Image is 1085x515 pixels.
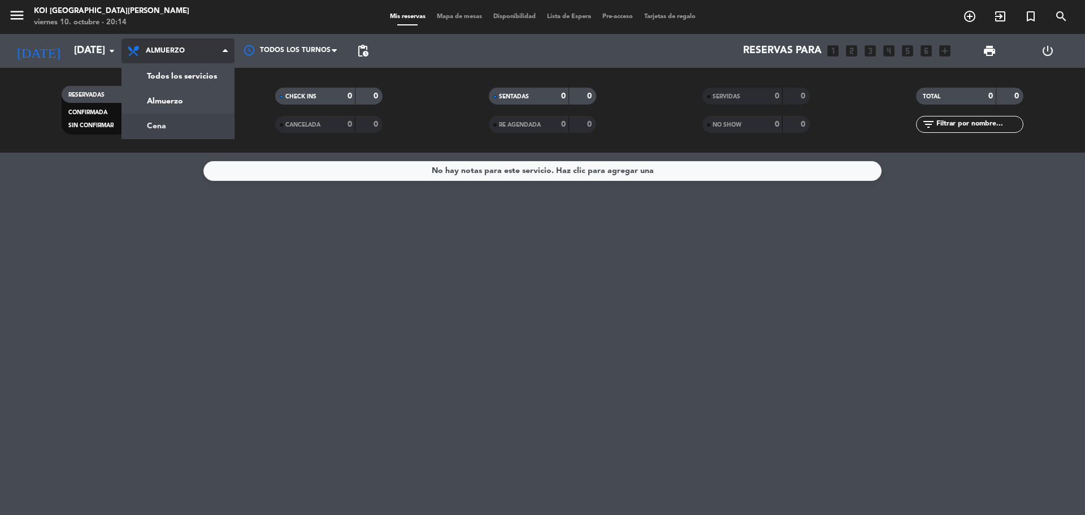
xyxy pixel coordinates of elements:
[919,44,934,58] i: looks_6
[34,6,189,17] div: KOI [GEOGRAPHIC_DATA][PERSON_NAME]
[587,92,594,100] strong: 0
[935,118,1023,131] input: Filtrar por nombre...
[743,45,822,57] span: Reservas para
[8,38,68,63] i: [DATE]
[775,92,779,100] strong: 0
[844,44,859,58] i: looks_two
[348,120,352,128] strong: 0
[68,92,105,98] span: RESERVADAS
[801,120,808,128] strong: 0
[285,122,320,128] span: CANCELADA
[963,10,976,23] i: add_circle_outline
[68,110,107,115] span: CONFIRMADA
[122,64,234,89] a: Todos los servicios
[1054,10,1068,23] i: search
[561,120,566,128] strong: 0
[922,118,935,131] i: filter_list
[988,92,993,100] strong: 0
[499,94,529,99] span: SENTADAS
[122,114,234,139] a: Cena
[68,123,114,128] span: SIN CONFIRMAR
[993,10,1007,23] i: exit_to_app
[639,14,701,20] span: Tarjetas de regalo
[561,92,566,100] strong: 0
[882,44,896,58] i: looks_4
[900,44,915,58] i: looks_5
[384,14,431,20] span: Mis reservas
[1018,34,1077,68] div: LOG OUT
[983,44,996,58] span: print
[431,14,488,20] span: Mapa de mesas
[597,14,639,20] span: Pre-acceso
[356,44,370,58] span: pending_actions
[826,44,840,58] i: looks_one
[8,7,25,28] button: menu
[1041,44,1054,58] i: power_settings_new
[348,92,352,100] strong: 0
[923,94,940,99] span: TOTAL
[285,94,316,99] span: CHECK INS
[541,14,597,20] span: Lista de Espera
[713,94,740,99] span: SERVIDAS
[146,47,185,55] span: Almuerzo
[122,89,234,114] a: Almuerzo
[499,122,541,128] span: RE AGENDADA
[1014,92,1021,100] strong: 0
[863,44,878,58] i: looks_3
[105,44,119,58] i: arrow_drop_down
[8,7,25,24] i: menu
[432,165,654,178] div: No hay notas para este servicio. Haz clic para agregar una
[775,120,779,128] strong: 0
[488,14,541,20] span: Disponibilidad
[801,92,808,100] strong: 0
[938,44,952,58] i: add_box
[1024,10,1038,23] i: turned_in_not
[34,17,189,28] div: viernes 10. octubre - 20:14
[587,120,594,128] strong: 0
[713,122,741,128] span: NO SHOW
[374,92,380,100] strong: 0
[374,120,380,128] strong: 0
